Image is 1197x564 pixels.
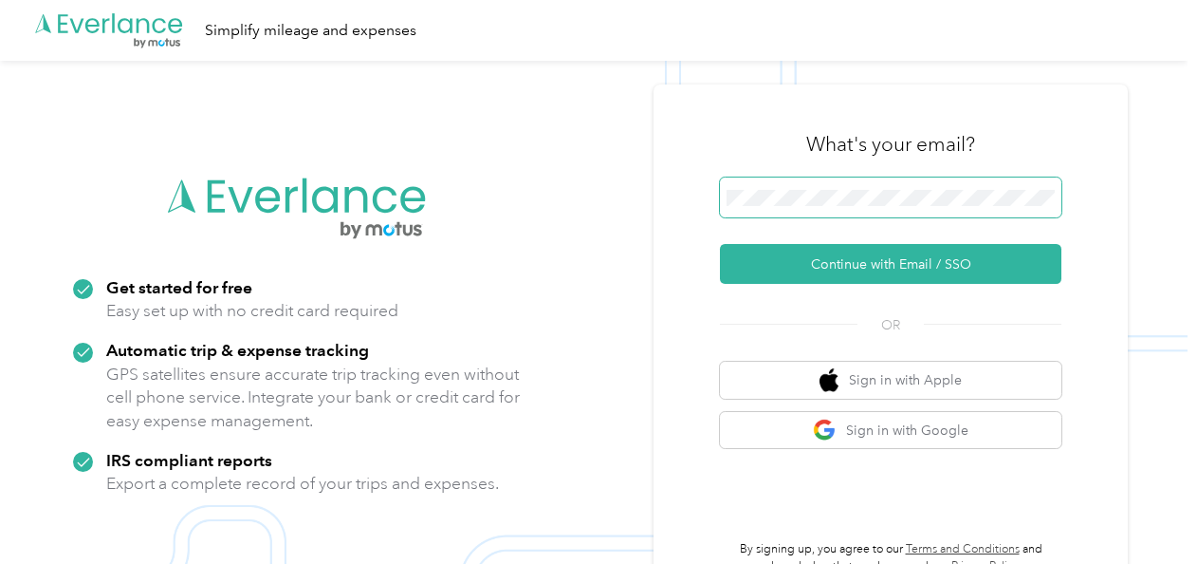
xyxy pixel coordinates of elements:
[720,412,1061,449] button: google logoSign in with Google
[106,340,369,360] strong: Automatic trip & expense tracking
[720,362,1061,399] button: apple logoSign in with Apple
[106,472,499,496] p: Export a complete record of your trips and expenses.
[813,419,837,442] img: google logo
[106,277,252,297] strong: Get started for free
[806,131,975,158] h3: What's your email?
[106,450,272,470] strong: IRS compliant reports
[106,299,398,323] p: Easy set up with no credit card required
[106,363,521,433] p: GPS satellites ensure accurate trip tracking even without cell phone service. Integrate your bank...
[857,315,924,335] span: OR
[205,19,416,43] div: Simplify mileage and expenses
[720,244,1061,284] button: Continue with Email / SSO
[906,542,1020,556] a: Terms and Conditions
[819,368,838,392] img: apple logo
